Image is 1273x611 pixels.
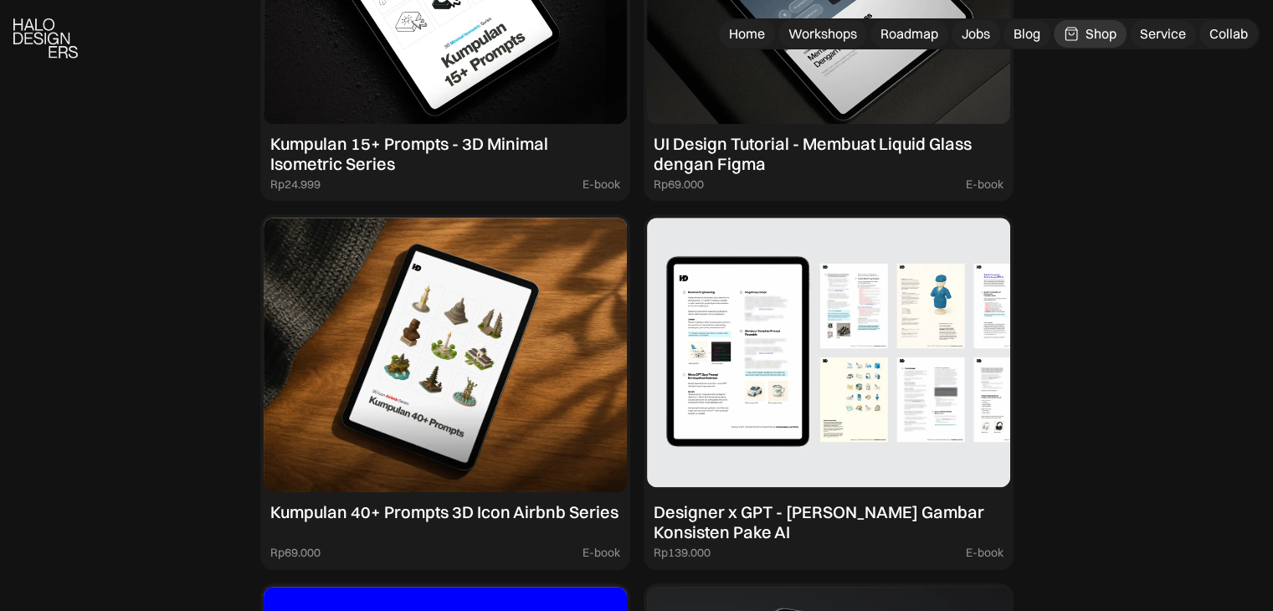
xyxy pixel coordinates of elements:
a: Designer x GPT - [PERSON_NAME] Gambar Konsisten Pake AIRp139.000E-book [644,214,1014,570]
a: Kumpulan 40+ Prompts 3D Icon Airbnb SeriesRp69.000E-book [260,214,630,570]
div: Roadmap [880,25,938,43]
div: Rp139.000 [654,546,711,560]
a: Shop [1054,20,1127,48]
a: Roadmap [870,20,948,48]
div: Rp24.999 [270,177,321,192]
div: Kumpulan 15+ Prompts - 3D Minimal Isometric Series [270,134,620,174]
a: Jobs [952,20,1000,48]
div: Collab [1209,25,1248,43]
div: Home [729,25,765,43]
div: Kumpulan 40+ Prompts 3D Icon Airbnb Series [270,502,619,522]
div: E-book [966,177,1004,192]
a: Collab [1199,20,1258,48]
a: Service [1130,20,1196,48]
div: E-book [966,546,1004,560]
div: UI Design Tutorial - Membuat Liquid Glass dengan Figma [654,134,1004,174]
div: Shop [1086,25,1116,43]
div: Service [1140,25,1186,43]
a: Workshops [778,20,867,48]
a: Home [719,20,775,48]
div: Blog [1014,25,1040,43]
div: Designer x GPT - [PERSON_NAME] Gambar Konsisten Pake AI [654,502,1004,542]
div: Rp69.000 [654,177,704,192]
div: Workshops [788,25,857,43]
div: Rp69.000 [270,546,321,560]
div: Jobs [962,25,990,43]
div: E-book [583,546,620,560]
div: E-book [583,177,620,192]
a: Blog [1004,20,1050,48]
